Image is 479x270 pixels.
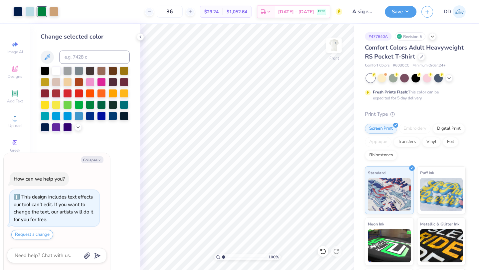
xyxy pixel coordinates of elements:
div: This color can be expedited for 5 day delivery. [373,89,455,101]
span: [DATE] - [DATE] [278,8,314,15]
span: Comfort Colors Adult Heavyweight RS Pocket T-Shirt [365,44,464,61]
span: Greek [10,148,20,153]
button: Save [385,6,416,18]
div: How can we help you? [14,176,65,182]
strong: Fresh Prints Flash: [373,89,408,95]
div: This design includes text effects our tool can't edit. If you want to change the text, our artist... [14,194,93,223]
div: Rhinestones [365,150,397,160]
span: Add Text [7,98,23,104]
div: Foil [443,137,458,147]
img: Derek Dejon [453,5,466,18]
a: DD [444,5,466,18]
img: Metallic & Glitter Ink [420,229,463,262]
span: # 6030CC [393,63,409,68]
button: Collapse [81,156,103,163]
img: Neon Ink [368,229,411,262]
span: Designs [8,74,22,79]
span: Image AI [7,49,23,55]
div: Embroidery [399,124,431,134]
span: $29.24 [204,8,219,15]
input: Untitled Design [347,5,380,18]
span: Puff Ink [420,169,434,176]
span: DD [444,8,451,16]
div: Applique [365,137,392,147]
div: # 477640A [365,32,392,41]
span: Standard [368,169,386,176]
input: e.g. 7428 c [59,51,130,64]
div: Print Type [365,110,466,118]
span: Comfort Colors [365,63,390,68]
span: Upload [8,123,22,128]
span: Metallic & Glitter Ink [420,220,459,227]
img: Front [327,39,341,52]
span: Neon Ink [368,220,384,227]
div: Change selected color [41,32,130,41]
span: $1,052.64 [227,8,247,15]
div: Revision 5 [395,32,425,41]
button: Request a change [11,230,53,239]
span: Minimum Order: 24 + [412,63,446,68]
span: 100 % [268,254,279,260]
input: – – [157,6,183,18]
span: FREE [318,9,325,14]
img: Standard [368,178,411,211]
div: Vinyl [422,137,441,147]
div: Transfers [394,137,420,147]
div: Front [329,55,339,61]
img: Puff Ink [420,178,463,211]
div: Screen Print [365,124,397,134]
div: Digital Print [433,124,465,134]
